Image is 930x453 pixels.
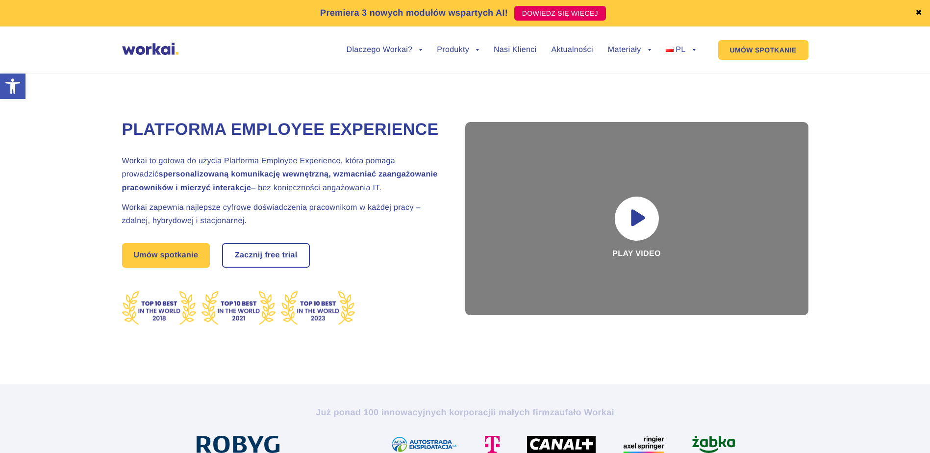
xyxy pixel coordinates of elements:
[122,243,210,268] a: Umów spotkanie
[347,46,423,54] a: Dlaczego Workai?
[676,46,685,54] span: PL
[193,406,737,418] h2: Już ponad 100 innowacyjnych korporacji zaufało Workai
[493,407,550,417] i: i małych firm
[122,154,441,195] h2: Workai to gotowa do użycia Platforma Employee Experience, która pomaga prowadzić – bez koniecznoś...
[122,170,438,192] strong: spersonalizowaną komunikację wewnętrzną, wzmacniać zaangażowanie pracowników i mierzyć interakcje
[465,122,808,315] div: Play video
[551,46,593,54] a: Aktualności
[494,46,536,54] a: Nasi Klienci
[437,46,479,54] a: Produkty
[915,9,922,17] a: ✖
[608,46,651,54] a: Materiały
[320,6,508,20] p: Premiera 3 nowych modułów wspartych AI!
[223,244,309,267] a: Zacznij free trial
[122,119,441,141] h1: Platforma Employee Experience
[718,40,808,60] a: UMÓW SPOTKANIE
[122,201,441,227] h2: Workai zapewnia najlepsze cyfrowe doświadczenia pracownikom w każdej pracy – zdalnej, hybrydowej ...
[514,6,606,21] a: DOWIEDZ SIĘ WIĘCEJ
